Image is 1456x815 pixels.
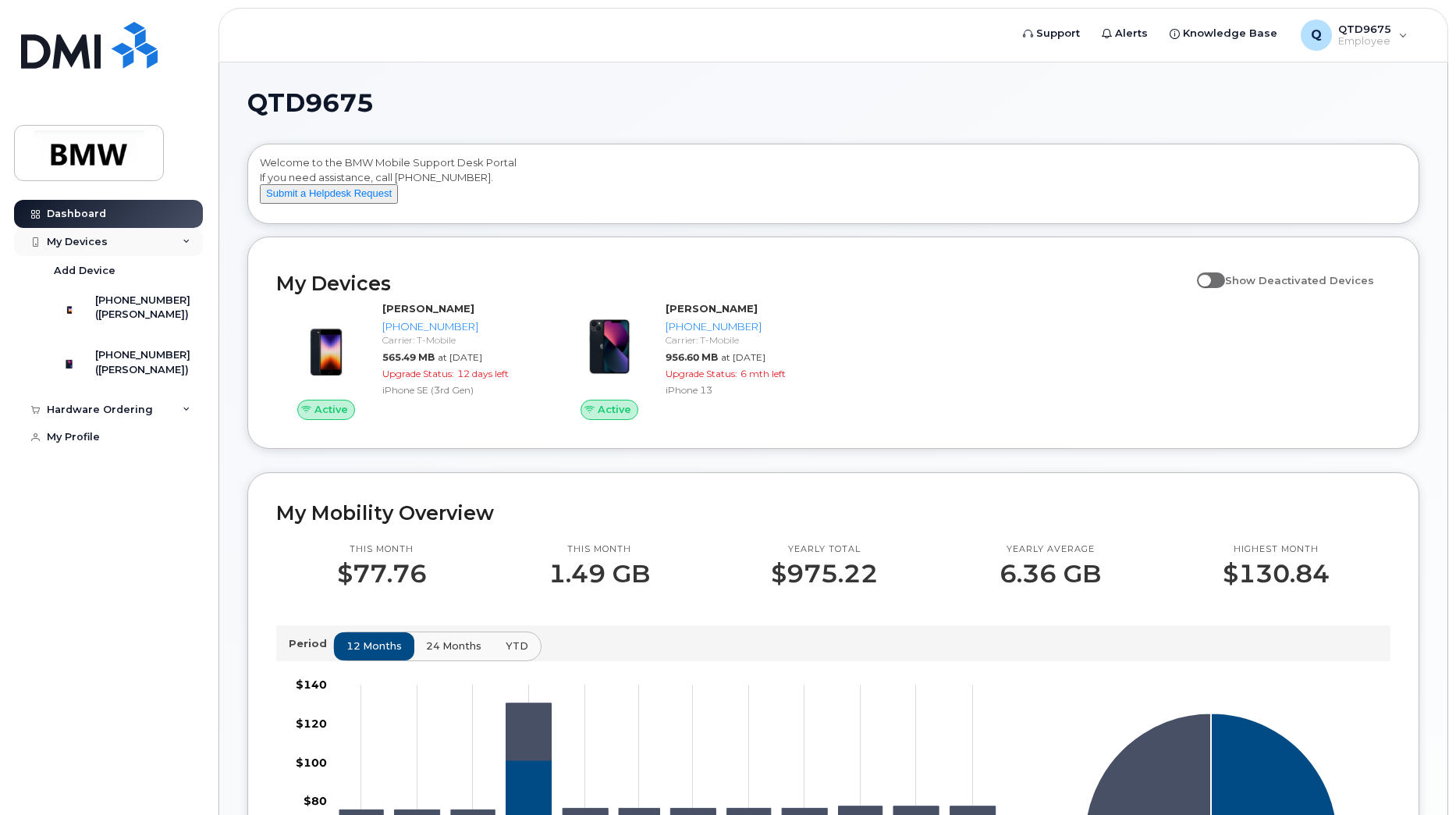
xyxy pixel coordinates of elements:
[1000,543,1101,556] p: Yearly average
[1000,560,1101,588] p: 6.36 GB
[666,302,758,315] strong: [PERSON_NAME]
[1223,543,1330,556] p: Highest month
[382,368,454,379] span: Upgrade Status:
[337,560,427,588] p: $77.76
[304,794,327,808] tspan: $80
[559,301,824,420] a: Active[PERSON_NAME][PHONE_NUMBER]Carrier: T-Mobile956.60 MBat [DATE]Upgrade Status:6 mth leftiPho...
[276,272,1189,295] h2: My Devices
[260,155,1407,218] div: Welcome to the BMW Mobile Support Desk Portal If you need assistance, call [PHONE_NUMBER].
[740,368,786,379] span: 6 mth left
[260,184,398,204] button: Submit a Helpdesk Request
[289,636,333,651] p: Period
[337,543,427,556] p: This month
[289,309,364,384] img: image20231002-3703462-1angbar.jpeg
[666,319,818,334] div: [PHONE_NUMBER]
[382,383,534,397] div: iPhone SE (3rd Gen)
[1223,560,1330,588] p: $130.84
[314,402,348,417] span: Active
[666,333,818,347] div: Carrier: T-Mobile
[426,639,481,653] span: 24 months
[598,402,631,417] span: Active
[771,543,878,556] p: Yearly total
[1388,747,1444,803] iframe: Messenger Launcher
[666,351,718,363] span: 956.60 MB
[438,351,482,363] span: at [DATE]
[276,501,1390,525] h2: My Mobility Overview
[1197,265,1209,278] input: Show Deactivated Devices
[247,91,374,115] span: QTD9675
[296,755,327,769] tspan: $100
[721,351,765,363] span: at [DATE]
[549,543,650,556] p: This month
[771,560,878,588] p: $975.22
[382,319,534,334] div: [PHONE_NUMBER]
[382,333,534,347] div: Carrier: T-Mobile
[666,368,737,379] span: Upgrade Status:
[296,716,327,730] tspan: $120
[382,302,474,315] strong: [PERSON_NAME]
[549,560,650,588] p: 1.49 GB
[260,187,398,199] a: Submit a Helpdesk Request
[1225,274,1374,286] span: Show Deactivated Devices
[296,678,327,692] tspan: $140
[506,639,528,653] span: YTD
[572,309,647,384] img: image20231002-3703462-1ig824h.jpeg
[276,301,541,420] a: Active[PERSON_NAME][PHONE_NUMBER]Carrier: T-Mobile565.49 MBat [DATE]Upgrade Status:12 days leftiP...
[666,383,818,397] div: iPhone 13
[382,351,435,363] span: 565.49 MB
[457,368,509,379] span: 12 days left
